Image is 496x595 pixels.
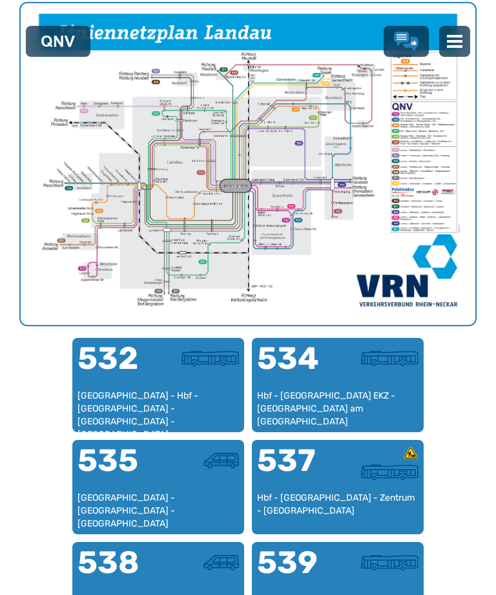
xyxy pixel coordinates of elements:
img: Stadtbus [361,351,418,366]
li: 1 von 1 [21,3,475,325]
div: 537 [257,445,338,492]
div: 534 [257,343,338,390]
div: My Favorite Images [21,3,475,325]
div: Hbf - [GEOGRAPHIC_DATA] EKZ - [GEOGRAPHIC_DATA] am [GEOGRAPHIC_DATA] [257,390,418,428]
img: Stadtbus [181,351,239,366]
img: Netzpläne Landau Seite 1 von 1 [21,3,475,325]
img: QNV Logo [41,36,75,47]
div: Hbf - [GEOGRAPHIC_DATA] - Zentrum - [GEOGRAPHIC_DATA] [257,492,418,530]
img: Stadtbus [361,465,418,480]
img: menu [447,34,462,49]
img: Kleinbus [203,453,239,468]
a: Lob & Kritik [394,32,418,51]
img: Stadtbus [361,555,418,570]
img: Kleinbus [203,555,239,570]
div: [GEOGRAPHIC_DATA] - [GEOGRAPHIC_DATA] - [GEOGRAPHIC_DATA] [77,492,239,530]
a: QNV Logo [41,31,75,52]
div: 538 [77,547,158,594]
div: 532 [77,343,158,390]
div: [GEOGRAPHIC_DATA] - Hbf - [GEOGRAPHIC_DATA] - [GEOGRAPHIC_DATA] - [GEOGRAPHIC_DATA] - [GEOGRAPHIC... [77,390,239,428]
div: 539 [257,547,338,594]
div: 535 [77,445,158,492]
